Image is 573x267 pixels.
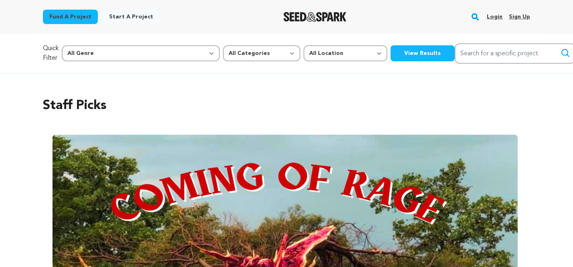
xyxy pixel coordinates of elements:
a: Fund a project [43,10,98,24]
a: Start a project [103,10,160,24]
p: Quick Filter [43,44,59,63]
h2: Staff Picks [43,96,530,115]
a: Login [487,10,502,23]
button: View Results [391,45,455,61]
a: Seed&Spark Homepage [283,12,346,22]
a: Sign up [509,10,530,23]
img: Seed&Spark Logo Dark Mode [283,12,346,22]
